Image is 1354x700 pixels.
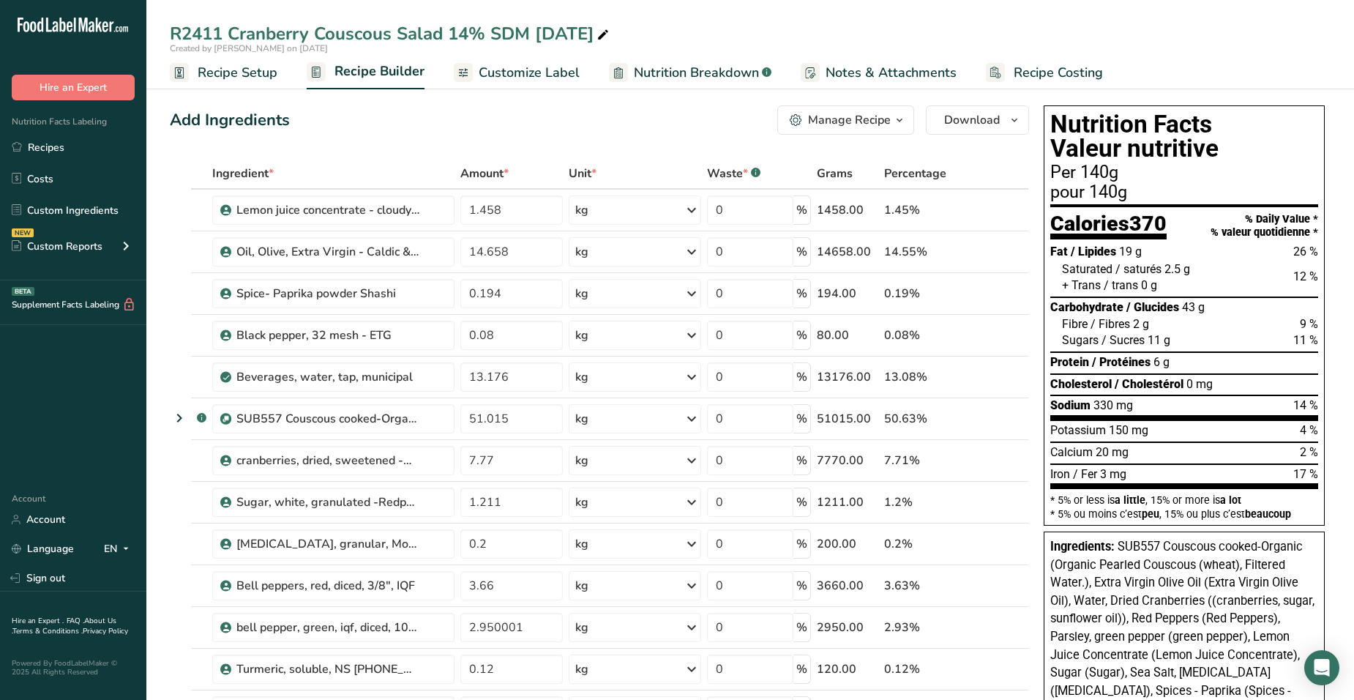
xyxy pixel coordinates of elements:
a: Nutrition Breakdown [609,56,771,89]
span: Sodium [1050,398,1091,412]
span: Recipe Costing [1014,63,1103,83]
span: 17 % [1293,467,1318,481]
div: kg [575,494,588,511]
div: kg [575,368,588,386]
div: kg [575,577,588,595]
a: Hire an Expert . [12,616,64,626]
div: 80.00 [817,327,878,344]
div: kg [575,327,588,344]
span: Protein [1050,355,1089,369]
button: Manage Recipe [777,105,914,135]
div: BETA [12,287,34,296]
div: Spice- Paprika powder Shashi [236,285,419,302]
div: Lemon juice concentrate - cloudy Low Pulp [236,201,419,219]
span: + Trans [1062,278,1101,292]
span: Unit [569,165,596,182]
div: kg [575,285,588,302]
a: FAQ . [67,616,84,626]
span: 20 mg [1096,445,1129,459]
div: Beverages, water, tap, municipal [236,368,419,386]
span: Fat [1050,245,1068,258]
div: 14658.00 [817,243,878,261]
div: * 5% ou moins c’est , 15% ou plus c’est [1050,509,1318,519]
span: 19 g [1119,245,1142,258]
span: 330 mg [1093,398,1133,412]
div: Custom Reports [12,239,102,254]
span: 4 % [1300,423,1318,437]
span: / Fer [1073,467,1097,481]
span: / Protéines [1092,355,1151,369]
a: Privacy Policy [83,626,128,636]
div: Sugar, white, granulated -Redpath [236,494,419,511]
div: Manage Recipe [808,111,891,129]
a: About Us . [12,616,116,636]
div: 0.08% [884,327,960,344]
div: 13.08% [884,368,960,386]
span: / saturés [1115,262,1162,276]
span: Customize Label [479,63,580,83]
div: 51015.00 [817,410,878,428]
div: 0.19% [884,285,960,302]
span: 9 % [1300,317,1318,331]
span: 3 mg [1100,467,1126,481]
div: 3660.00 [817,577,878,595]
span: Fibre [1062,317,1088,331]
span: a little [1115,494,1145,506]
h1: Nutrition Facts Valeur nutritive [1050,112,1318,161]
div: 50.63% [884,410,960,428]
span: 370 [1129,211,1167,236]
span: Sugars [1062,333,1099,347]
div: 0.2% [884,535,960,553]
span: 26 % [1293,245,1318,258]
span: / Glucides [1126,300,1179,314]
div: 2.93% [884,619,960,636]
span: Nutrition Breakdown [634,63,759,83]
div: Waste [707,165,760,182]
span: / Cholestérol [1115,377,1183,391]
span: / Sucres [1101,333,1145,347]
span: Ingredient [212,165,274,182]
span: Created by [PERSON_NAME] on [DATE] [170,42,328,54]
span: Recipe Setup [198,63,277,83]
button: Hire an Expert [12,75,135,100]
span: Amount [460,165,509,182]
a: Language [12,536,74,562]
div: [MEDICAL_DATA], granular, Monohydrate [236,535,419,553]
div: kg [575,619,588,636]
span: 14 % [1293,398,1318,412]
a: Recipe Costing [986,56,1103,89]
div: Powered By FoodLabelMaker © 2025 All Rights Reserved [12,659,135,677]
section: * 5% or less is , 15% or more is [1050,489,1318,519]
span: 150 mg [1109,423,1148,437]
div: kg [575,535,588,553]
span: Ingredients: [1050,540,1115,554]
span: 11 % [1293,333,1318,347]
a: Terms & Conditions . [12,626,83,636]
a: Notes & Attachments [801,56,957,89]
div: R2411 Cranberry Couscous Salad 14% SDM [DATE] [170,21,612,47]
div: 120.00 [817,660,878,678]
div: 13176.00 [817,368,878,386]
div: NEW [12,228,34,237]
div: Oil, Olive, Extra Virgin - Caldic & /or Enroute Imports [236,243,419,261]
div: Add Ingredients [170,108,290,133]
div: kg [575,243,588,261]
span: peu [1142,508,1159,520]
span: / trans [1104,278,1138,292]
div: cranberries, dried, sweetened -Atoka -K [236,452,419,469]
span: beaucoup [1245,508,1291,520]
div: kg [575,410,588,428]
span: 2 % [1300,445,1318,459]
div: 200.00 [817,535,878,553]
div: 0.12% [884,660,960,678]
span: Calcium [1050,445,1093,459]
div: 2950.00 [817,619,878,636]
div: 1.45% [884,201,960,219]
div: 3.63% [884,577,960,595]
div: bell pepper, green, iqf, diced, 10071179165057, food service [236,619,419,636]
span: 11 g [1148,333,1170,347]
div: EN [104,540,135,558]
span: 12 % [1293,269,1318,283]
div: Turmeric, soluble, NS [PHONE_NUMBER] Kalsec [236,660,419,678]
div: Open Intercom Messenger [1304,650,1339,685]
